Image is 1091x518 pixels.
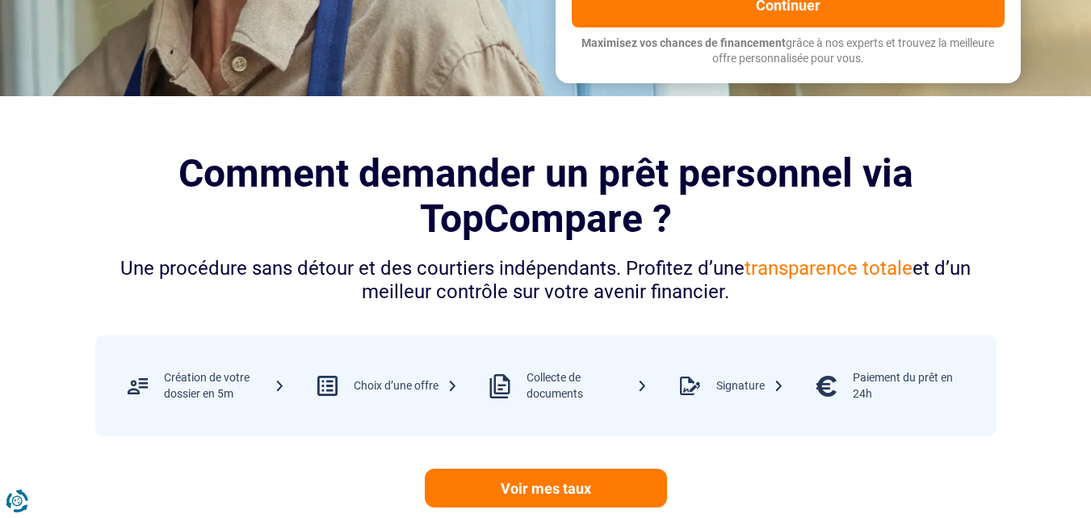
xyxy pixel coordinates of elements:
div: Choix d’une offre [354,378,458,394]
p: grâce à nos experts et trouvez la meilleure offre personnalisée pour vous. [572,36,1005,67]
h2: Comment demander un prêt personnel via TopCompare ? [95,151,997,240]
div: Collecte de documents [527,370,648,402]
div: Paiement du prêt en 24h [853,370,974,402]
div: Une procédure sans détour et des courtiers indépendants. Profitez d’une et d’un meilleur contrôle... [95,257,997,304]
div: Création de votre dossier en 5m [164,370,285,402]
a: Voir mes taux [425,469,667,507]
span: transparence totale [745,257,913,280]
div: Signature [716,378,784,394]
span: Maximisez vos chances de financement [581,36,786,49]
